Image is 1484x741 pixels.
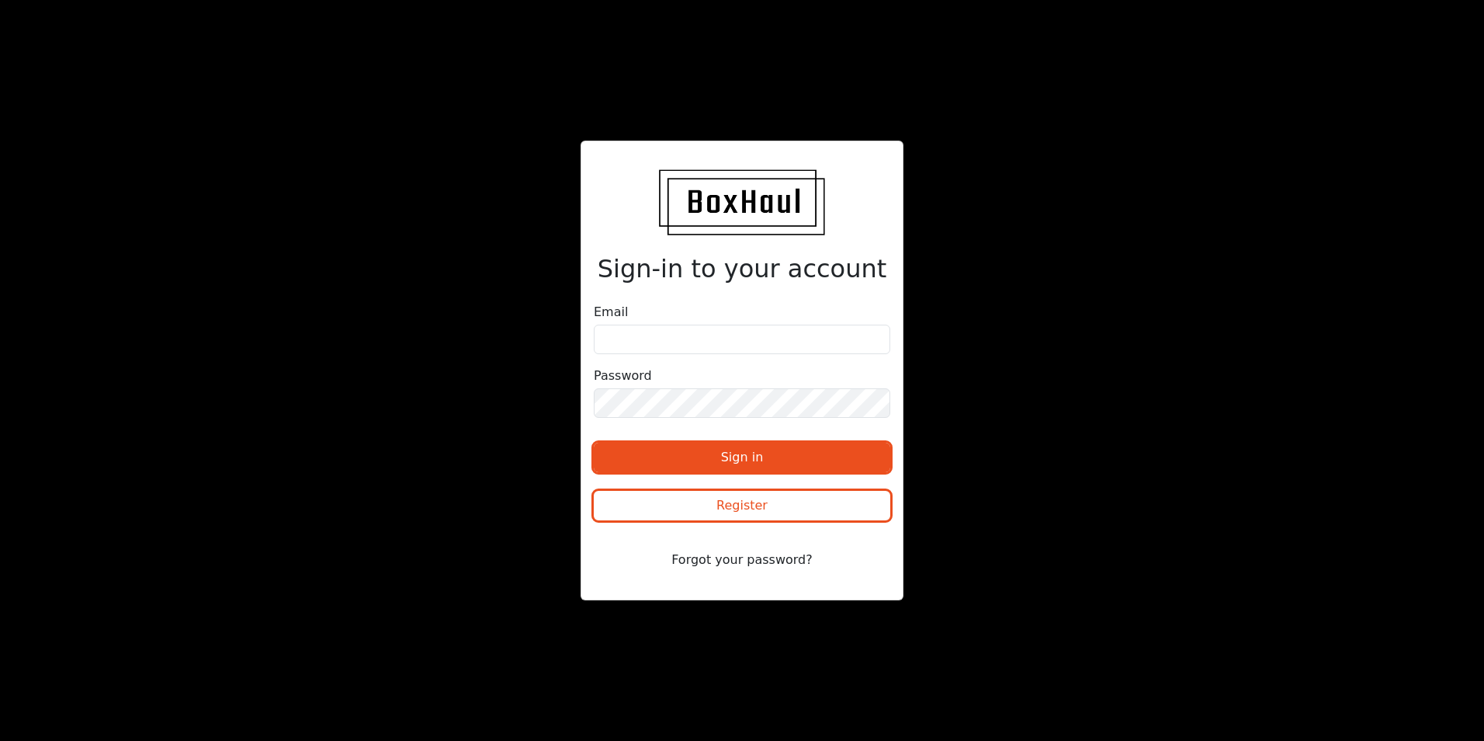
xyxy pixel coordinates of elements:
[594,545,890,575] button: Forgot your password?
[594,303,628,322] label: Email
[594,551,890,566] a: Forgot your password?
[594,491,890,520] button: Register
[594,254,890,284] h2: Sign-in to your account
[659,169,825,235] img: BoxHaul
[594,443,890,472] button: Sign in
[594,367,652,385] label: Password
[594,500,890,515] a: Register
